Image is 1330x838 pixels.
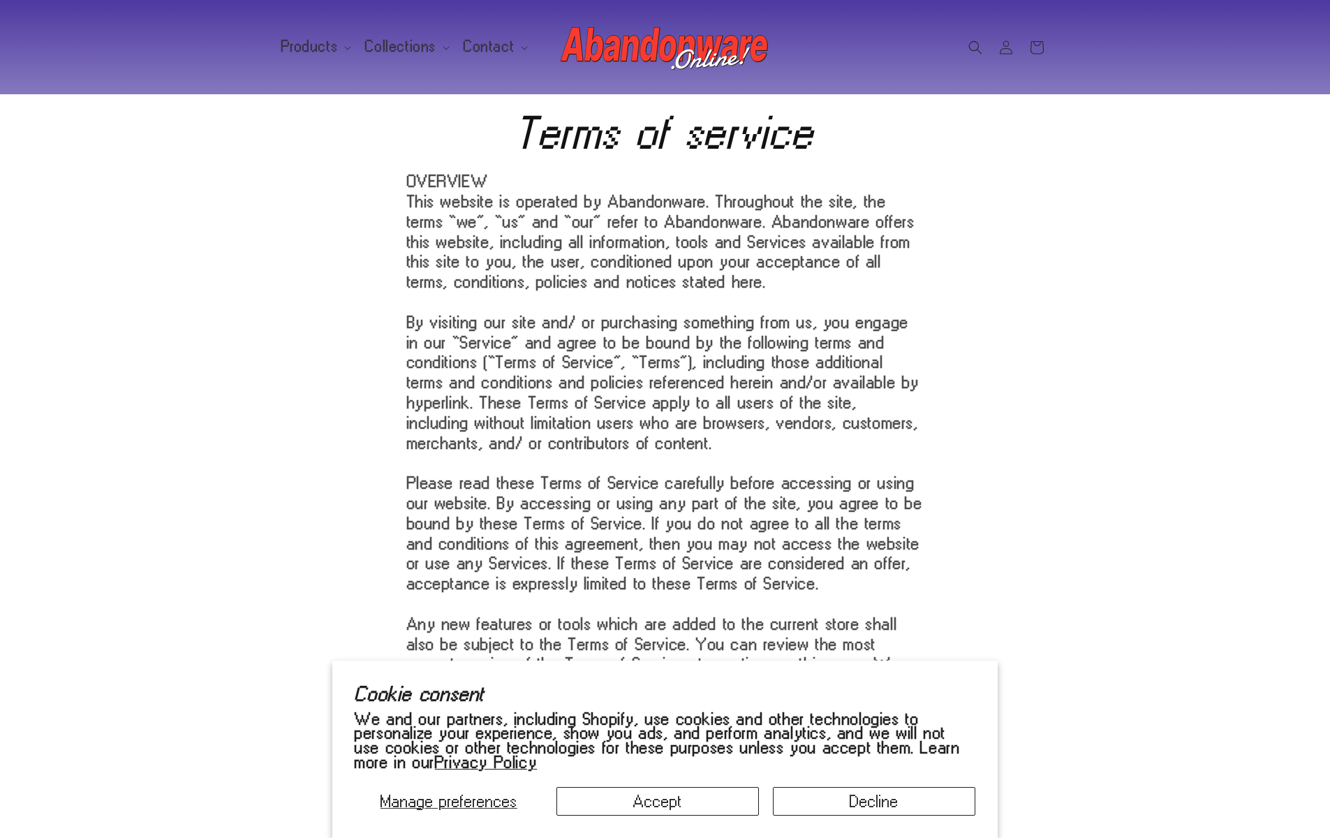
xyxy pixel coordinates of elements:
summary: Search [960,32,991,63]
h1: Terms of service [407,114,924,152]
summary: Products [273,32,357,61]
span: Manage preferences [380,792,517,810]
a: Abandonware [555,14,775,80]
p: We and our partners, including Shopify, use cookies and other technologies to personalize your ex... [355,712,975,770]
span: Products [281,41,339,53]
strong: OVERVIEW [407,172,489,190]
img: Abandonware [561,20,770,75]
button: Manage preferences [355,787,542,816]
button: Accept [556,787,759,816]
summary: Contact [455,32,533,61]
span: Collections [365,41,436,53]
a: Privacy Policy [435,753,537,771]
summary: Collections [357,32,455,61]
span: Contact [464,41,515,53]
h2: Cookie consent [355,683,975,705]
button: Decline [773,787,975,816]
